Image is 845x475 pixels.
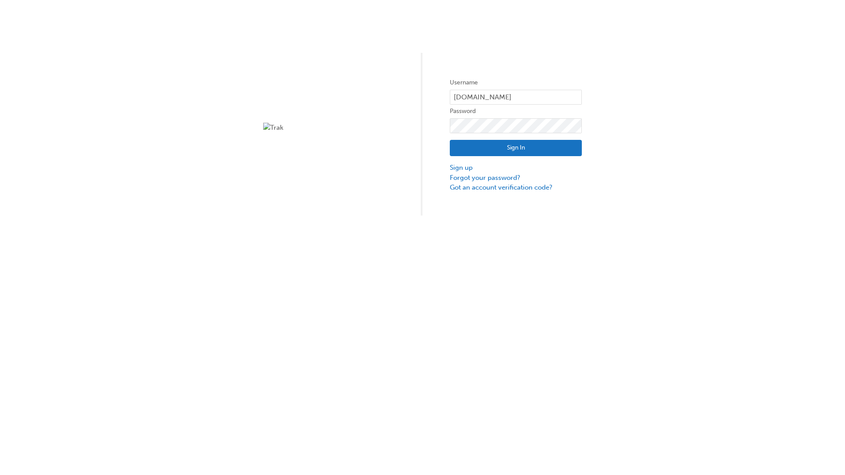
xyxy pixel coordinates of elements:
[450,163,582,173] a: Sign up
[450,140,582,157] button: Sign In
[450,77,582,88] label: Username
[450,106,582,117] label: Password
[450,90,582,105] input: Username
[450,173,582,183] a: Forgot your password?
[450,183,582,193] a: Got an account verification code?
[263,123,395,133] img: Trak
